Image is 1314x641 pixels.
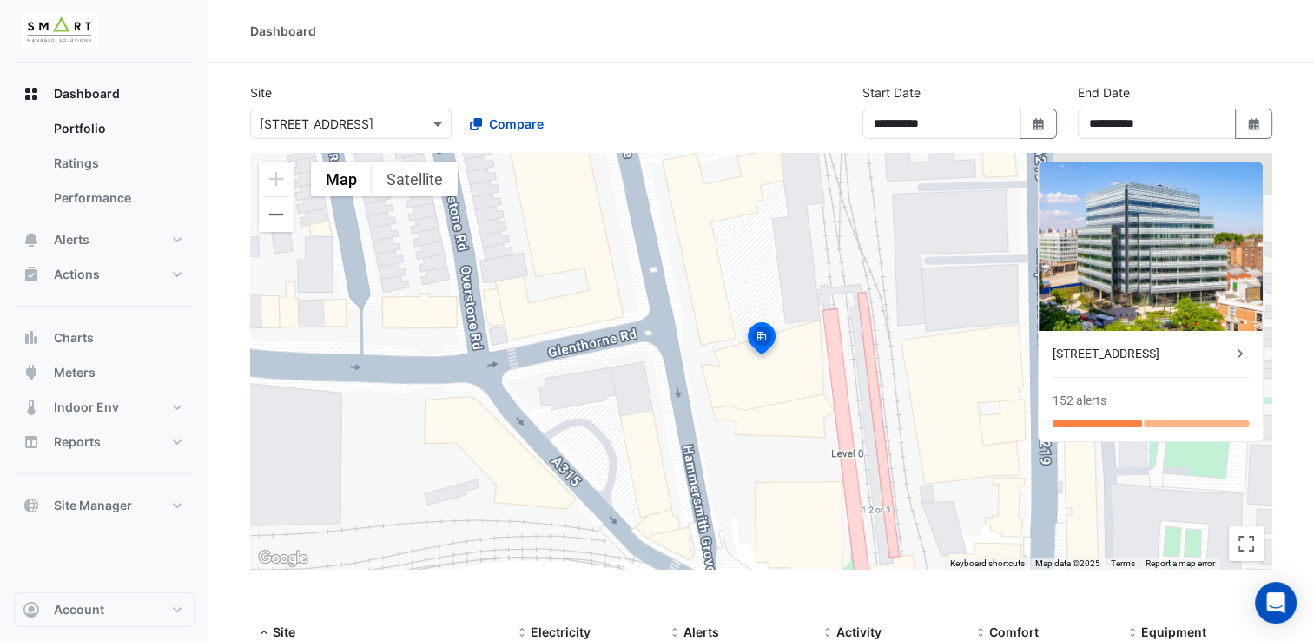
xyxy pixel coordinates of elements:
[273,624,295,639] span: Site
[54,433,101,451] span: Reports
[14,320,195,355] button: Charts
[40,146,195,181] a: Ratings
[21,14,99,49] img: Company Logo
[23,266,40,283] app-icon: Actions
[54,497,132,514] span: Site Manager
[311,162,372,196] button: Show street map
[1053,392,1106,410] div: 152 alerts
[254,547,312,570] img: Google
[259,197,294,232] button: Zoom out
[14,355,195,390] button: Meters
[14,425,195,459] button: Reports
[14,111,195,222] div: Dashboard
[1255,582,1297,624] div: Open Intercom Messenger
[836,624,882,639] span: Activity
[14,592,195,627] button: Account
[23,399,40,416] app-icon: Indoor Env
[459,109,555,139] button: Compare
[1035,558,1100,568] span: Map data ©2025
[1053,345,1231,363] div: [STREET_ADDRESS]
[531,624,591,639] span: Electricity
[259,162,294,196] button: Zoom in
[23,231,40,248] app-icon: Alerts
[14,488,195,523] button: Site Manager
[1111,558,1135,568] a: Terms (opens in new tab)
[1229,526,1264,561] button: Toggle fullscreen view
[54,85,120,102] span: Dashboard
[14,390,195,425] button: Indoor Env
[988,624,1038,639] span: Comfort
[40,111,195,146] a: Portfolio
[54,329,94,347] span: Charts
[1141,624,1206,639] span: Equipment
[54,399,119,416] span: Indoor Env
[743,320,781,361] img: site-pin-selected.svg
[23,497,40,514] app-icon: Site Manager
[54,231,89,248] span: Alerts
[23,85,40,102] app-icon: Dashboard
[23,329,40,347] app-icon: Charts
[14,257,195,292] button: Actions
[1031,116,1047,131] fa-icon: Select Date
[862,83,921,102] label: Start Date
[1078,83,1130,102] label: End Date
[250,22,316,40] div: Dashboard
[372,162,458,196] button: Show satellite imagery
[40,181,195,215] a: Performance
[1246,116,1262,131] fa-icon: Select Date
[14,222,195,257] button: Alerts
[950,558,1025,570] button: Keyboard shortcuts
[14,76,195,111] button: Dashboard
[254,547,312,570] a: Open this area in Google Maps (opens a new window)
[54,364,96,381] span: Meters
[489,115,544,133] span: Compare
[23,433,40,451] app-icon: Reports
[1039,162,1263,331] img: 12 Hammersmith Grove
[54,266,100,283] span: Actions
[54,601,104,618] span: Account
[250,83,272,102] label: Site
[683,624,719,639] span: Alerts
[23,364,40,381] app-icon: Meters
[1146,558,1215,568] a: Report a map error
